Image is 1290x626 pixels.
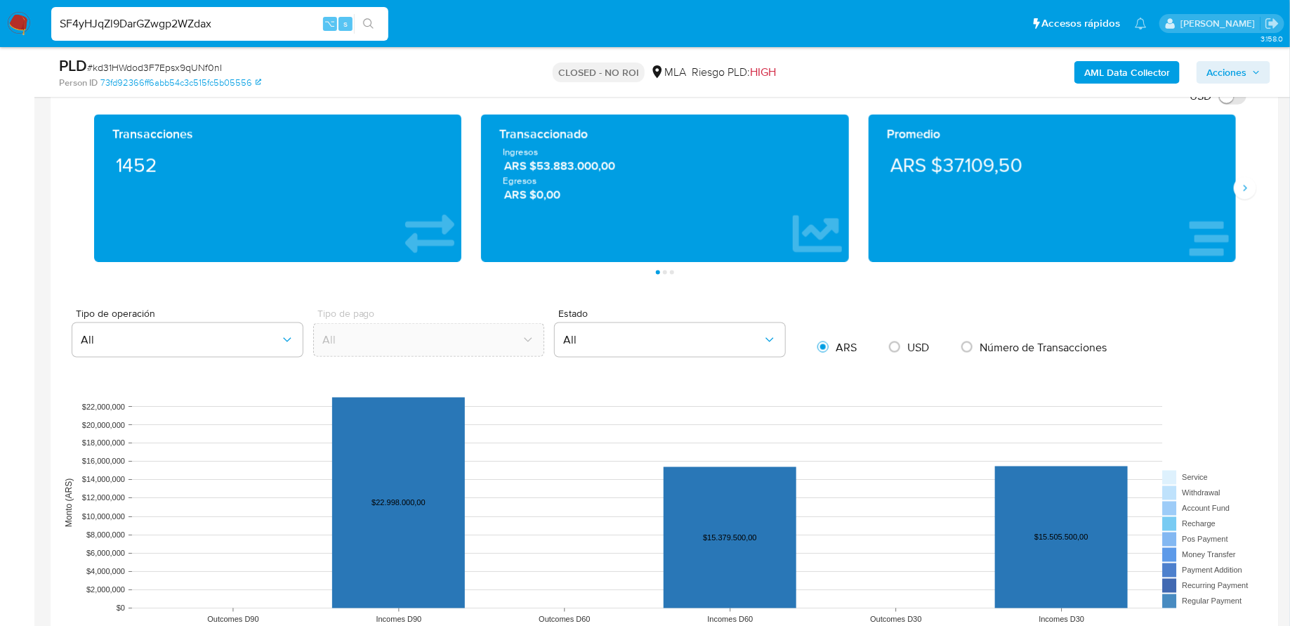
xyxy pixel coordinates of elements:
[650,65,686,80] div: MLA
[1084,61,1170,84] b: AML Data Collector
[51,15,388,33] input: Buscar usuario o caso...
[692,65,776,80] span: Riesgo PLD:
[1135,18,1147,30] a: Notificaciones
[1265,16,1279,31] a: Salir
[87,60,222,74] span: # kd31HWdod3F7Epsx9qUNf0nI
[1042,16,1121,31] span: Accesos rápidos
[59,54,87,77] b: PLD
[343,17,348,30] span: s
[354,14,383,34] button: search-icon
[59,77,98,89] b: Person ID
[324,17,335,30] span: ⌥
[1180,17,1260,30] p: fabricio.bottalo@mercadolibre.com
[750,64,776,80] span: HIGH
[553,63,645,82] p: CLOSED - NO ROI
[1197,61,1270,84] button: Acciones
[1206,61,1246,84] span: Acciones
[100,77,261,89] a: 73fd92366ff6abb54c3c515fc5b05556
[1261,33,1283,44] span: 3.158.0
[1074,61,1180,84] button: AML Data Collector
